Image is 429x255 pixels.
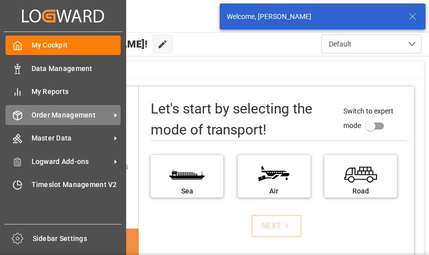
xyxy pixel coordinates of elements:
[6,175,121,194] a: Timeslot Management V2
[243,186,305,196] div: Air
[343,107,393,129] span: Switch to expert mode
[6,35,121,55] a: My Cockpit
[321,34,421,53] button: open menu
[32,63,121,74] span: Data Management
[261,220,292,232] div: NEXT
[40,34,148,53] span: Hello [PERSON_NAME]!
[32,110,111,120] span: Order Management
[329,186,392,196] div: Road
[6,82,121,101] a: My Reports
[33,233,122,244] span: Sidebar Settings
[32,156,111,167] span: Logward Add-ons
[32,40,121,50] span: My Cockpit
[32,133,111,143] span: Master Data
[251,215,301,237] button: NEXT
[329,39,351,49] span: Default
[227,11,399,22] div: Welcome, [PERSON_NAME]
[66,161,128,172] div: Add shipping details
[151,98,333,140] div: Let's start by selecting the mode of transport!
[6,58,121,78] a: Data Management
[32,86,121,97] span: My Reports
[156,186,218,196] div: Sea
[32,179,121,190] span: Timeslot Management V2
